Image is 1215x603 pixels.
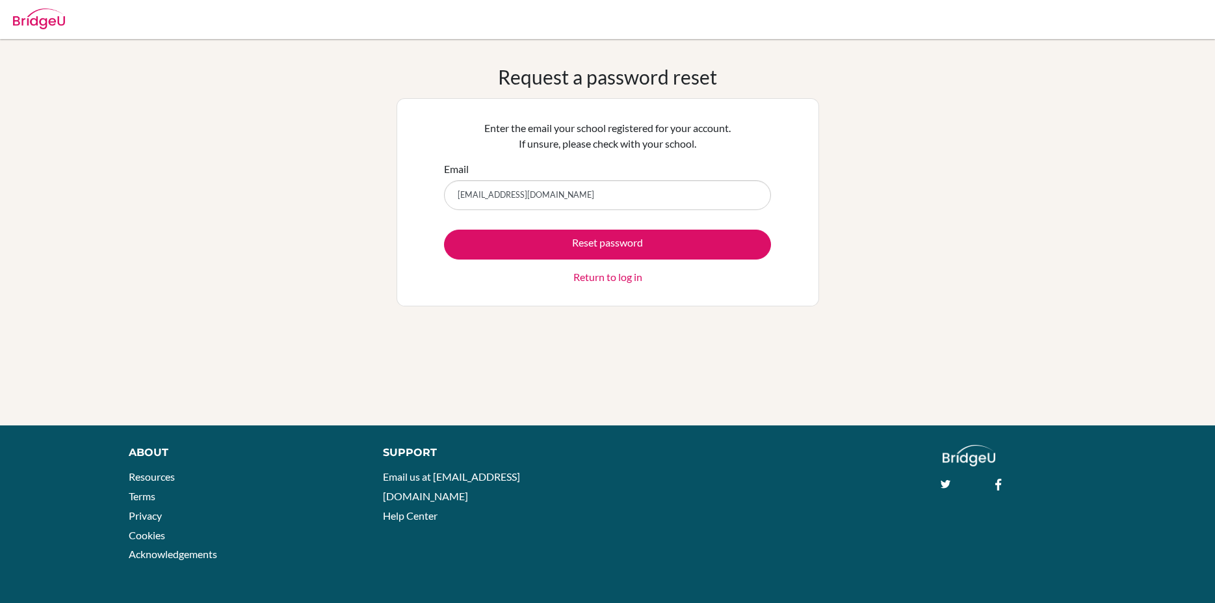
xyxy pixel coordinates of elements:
p: Enter the email your school registered for your account. If unsure, please check with your school. [444,120,771,152]
div: Support [383,445,593,461]
img: logo_white@2x-f4f0deed5e89b7ecb1c2cc34c3e3d731f90f0f143d5ea2071677605dd97b5244.png [943,445,995,466]
a: Resources [129,470,175,483]
button: Reset password [444,230,771,260]
a: Cookies [129,529,165,541]
a: Acknowledgements [129,548,217,560]
a: Help Center [383,509,438,522]
div: About [129,445,354,461]
a: Email us at [EMAIL_ADDRESS][DOMAIN_NAME] [383,470,520,502]
label: Email [444,161,469,177]
a: Terms [129,490,155,502]
img: Bridge-U [13,8,65,29]
h1: Request a password reset [498,65,717,88]
a: Privacy [129,509,162,522]
a: Return to log in [573,269,642,285]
